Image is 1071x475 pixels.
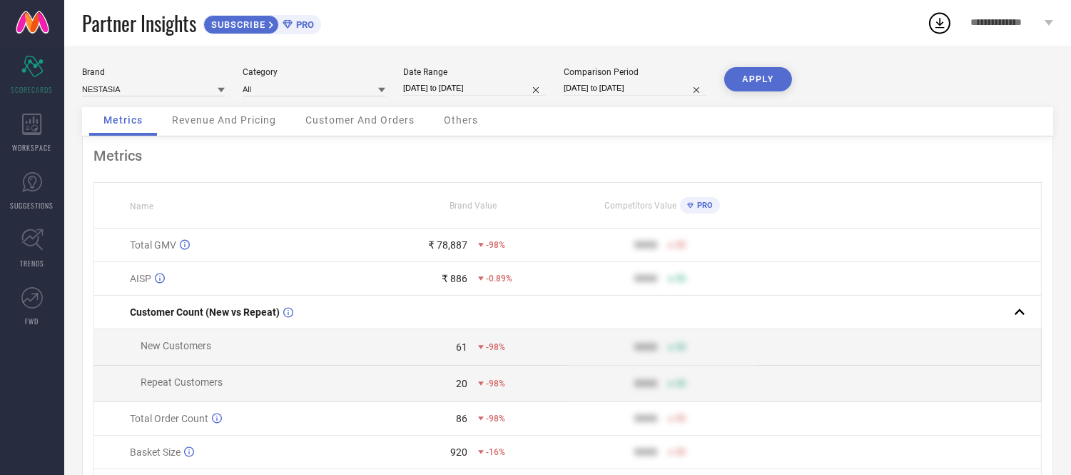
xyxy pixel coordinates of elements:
div: 86 [456,413,467,424]
span: -98% [486,240,505,250]
span: Customer Count (New vs Repeat) [130,306,280,318]
span: Name [130,201,153,211]
span: SUGGESTIONS [11,200,54,211]
div: 9999 [634,446,657,458]
div: 9999 [634,378,657,389]
button: APPLY [724,67,792,91]
span: Repeat Customers [141,376,223,388]
span: -98% [486,414,505,424]
div: 920 [450,446,467,458]
div: Brand [82,67,225,77]
div: 9999 [634,413,657,424]
div: Comparison Period [564,67,706,77]
span: Total GMV [130,239,176,251]
span: Metrics [103,114,143,126]
div: Date Range [403,67,546,77]
span: Total Order Count [130,413,208,424]
div: 61 [456,341,467,353]
span: -98% [486,379,505,389]
span: SUBSCRIBE [204,19,269,30]
div: 9999 [634,239,657,251]
div: 9999 [634,273,657,284]
span: Partner Insights [82,9,196,38]
span: -98% [486,342,505,352]
input: Select comparison period [564,81,706,96]
span: -16% [486,447,505,457]
span: Customer And Orders [305,114,415,126]
span: Brand Value [450,201,497,211]
span: Others [444,114,478,126]
span: WORKSPACE [13,142,52,153]
span: 50 [676,447,686,457]
input: Select date range [403,81,546,96]
div: 20 [456,378,467,389]
div: ₹ 78,887 [428,239,467,251]
span: -0.89% [486,274,512,284]
span: PRO [694,201,713,210]
div: Open download list [927,10,953,36]
span: Revenue And Pricing [172,114,276,126]
span: 50 [676,379,686,389]
span: 50 [676,274,686,284]
span: 50 [676,342,686,352]
span: SCORECARDS [11,84,54,95]
span: PRO [293,19,314,30]
span: 50 [676,240,686,250]
div: ₹ 886 [442,273,467,284]
div: Metrics [93,147,1042,164]
span: 50 [676,414,686,424]
span: Competitors Value [604,201,676,211]
span: TRENDS [20,258,44,269]
a: SUBSCRIBEPRO [203,11,321,34]
div: 9999 [634,341,657,353]
div: Category [243,67,385,77]
span: AISP [130,273,151,284]
span: New Customers [141,340,211,351]
span: Basket Size [130,446,181,458]
span: FWD [26,316,39,326]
